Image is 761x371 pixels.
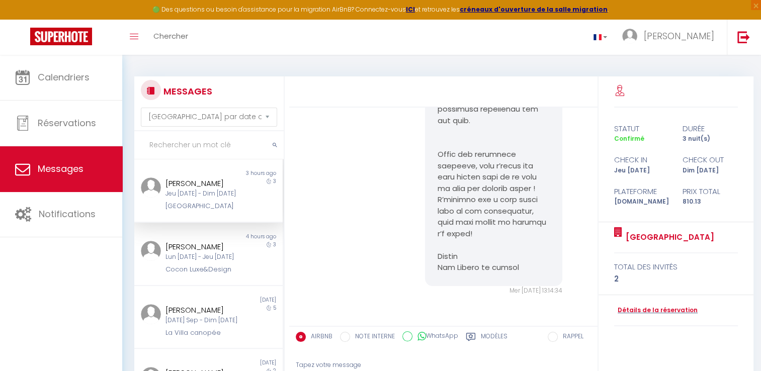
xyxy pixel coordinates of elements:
div: check in [608,154,676,166]
div: [DATE] [208,296,282,304]
div: Mer [DATE] 13:14:34 [425,286,563,296]
img: ... [141,177,161,198]
img: Super Booking [30,28,92,45]
label: AIRBNB [306,332,332,343]
div: Plateforme [608,185,676,198]
a: Chercher [146,20,196,55]
div: 4 hours ago [208,233,282,241]
a: ICI [406,5,415,14]
span: Chercher [153,31,188,41]
div: 810.13 [676,197,744,207]
span: Calendriers [38,71,90,83]
div: 2 [614,273,738,285]
span: Réservations [38,117,96,129]
div: Lun [DATE] - Jeu [DATE] [165,252,239,262]
img: logout [737,31,750,43]
img: ... [141,304,161,324]
div: total des invités [614,261,738,273]
div: [PERSON_NAME] [165,304,239,316]
span: 5 [273,304,276,312]
div: Dim [DATE] [676,166,744,175]
span: [PERSON_NAME] [644,30,714,42]
a: ... [PERSON_NAME] [615,20,727,55]
div: 3 nuit(s) [676,134,744,144]
div: [GEOGRAPHIC_DATA] [165,201,239,211]
div: [DATE] [208,359,282,367]
label: Modèles [481,332,508,344]
h3: MESSAGES [161,80,212,103]
span: 3 [273,177,276,185]
a: créneaux d'ouverture de la salle migration [460,5,608,14]
div: [DOMAIN_NAME] [608,197,676,207]
div: La Villa canopée [165,328,239,338]
img: ... [622,29,637,44]
div: Cocon Luxe&Design [165,264,239,274]
span: Confirmé [614,134,644,143]
div: durée [676,123,744,135]
a: [GEOGRAPHIC_DATA] [622,231,714,243]
div: Prix total [676,185,744,198]
span: Messages [38,162,83,175]
span: 3 [273,241,276,248]
div: [PERSON_NAME] [165,241,239,253]
label: NOTE INTERNE [350,332,395,343]
div: Jeu [DATE] [608,166,676,175]
label: RAPPEL [558,332,583,343]
input: Rechercher un mot clé [134,131,284,159]
button: Ouvrir le widget de chat LiveChat [8,4,38,34]
div: check out [676,154,744,166]
div: statut [608,123,676,135]
label: WhatsApp [412,331,458,342]
a: Détails de la réservation [614,306,698,315]
div: 3 hours ago [208,169,282,177]
div: [DATE] Sep - Dim [DATE] [165,316,239,325]
img: ... [141,241,161,261]
span: Notifications [39,208,96,220]
div: Jeu [DATE] - Dim [DATE] [165,189,239,199]
div: [PERSON_NAME] [165,177,239,190]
